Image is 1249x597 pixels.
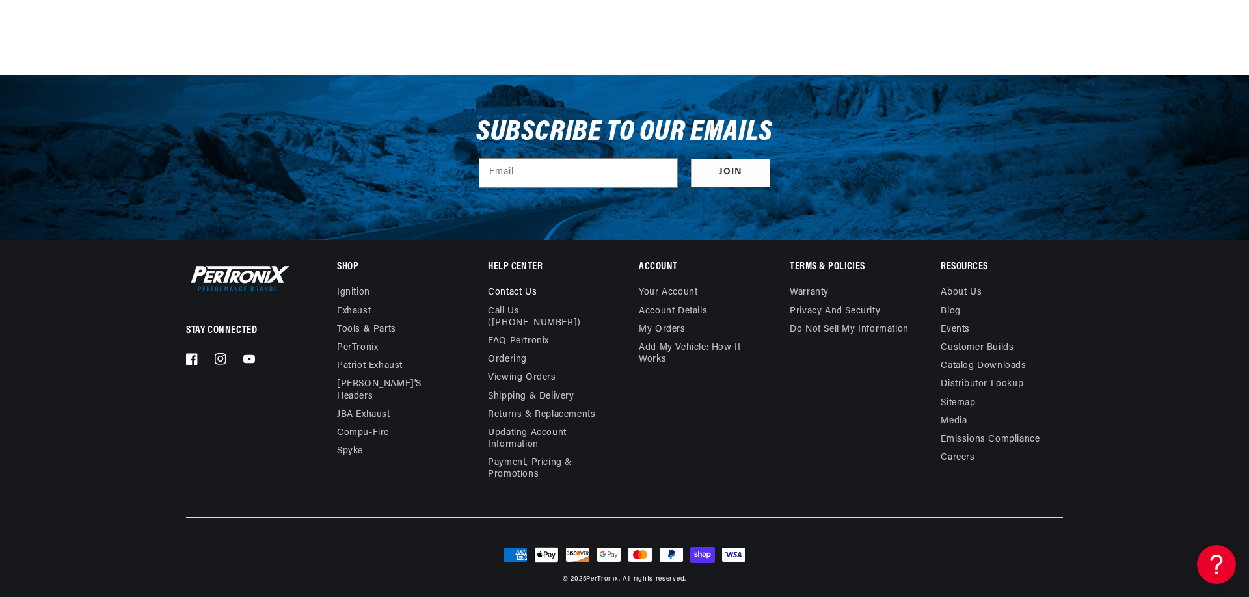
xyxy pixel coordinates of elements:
small: All rights reserved. [623,576,686,583]
a: Sitemap [941,394,975,412]
a: Shipping & Delivery [488,388,574,406]
a: Returns & Replacements [488,406,595,424]
a: FAQ Pertronix [488,332,549,351]
a: Account details [639,302,707,321]
a: Contact us [488,287,537,302]
a: Careers [941,449,974,467]
input: Email [479,159,677,187]
a: Compu-Fire [337,424,389,442]
a: Blog [941,302,960,321]
a: Warranty [790,287,829,302]
a: Emissions compliance [941,431,1040,449]
a: Customer Builds [941,339,1014,357]
a: Catalog Downloads [941,357,1026,375]
a: Ordering [488,351,527,369]
a: JBA Exhaust [337,406,390,424]
a: PerTronix [337,339,378,357]
a: Exhaust [337,302,371,321]
button: Subscribe [691,159,770,188]
a: Updating Account Information [488,424,600,454]
a: Viewing Orders [488,369,556,387]
small: © 2025 . [563,576,620,583]
a: My orders [639,321,685,339]
a: PerTronix [586,576,618,583]
a: Media [941,412,967,431]
a: Tools & Parts [337,321,396,339]
a: Call Us ([PHONE_NUMBER]) [488,302,600,332]
a: Do not sell my information [790,321,909,339]
p: Stay Connected [186,324,295,338]
a: Your account [639,287,697,302]
a: [PERSON_NAME]'s Headers [337,375,449,405]
a: Ignition [337,287,370,302]
a: Add My Vehicle: How It Works [639,339,760,369]
a: Privacy and Security [790,302,880,321]
a: About Us [941,287,982,302]
a: Payment, Pricing & Promotions [488,454,610,484]
a: Patriot Exhaust [337,357,403,375]
img: Pertronix [186,263,290,294]
h3: Subscribe to our emails [476,120,773,145]
a: Spyke [337,442,363,460]
a: Distributor Lookup [941,375,1023,393]
a: Events [941,321,970,339]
